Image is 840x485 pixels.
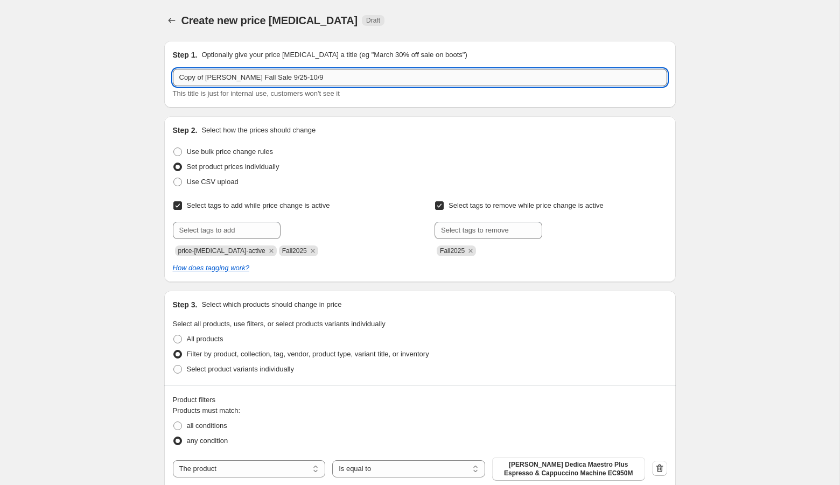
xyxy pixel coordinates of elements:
[178,247,265,255] span: price-change-job-active
[187,365,294,373] span: Select product variants individually
[201,299,341,310] p: Select which products should change in price
[282,247,307,255] span: Fall2025
[187,201,330,209] span: Select tags to add while price change is active
[173,125,198,136] h2: Step 2.
[187,335,223,343] span: All products
[366,16,380,25] span: Draft
[201,125,316,136] p: Select how the prices should change
[435,222,542,239] input: Select tags to remove
[466,246,475,256] button: Remove Fall2025
[187,350,429,358] span: Filter by product, collection, tag, vendor, product type, variant title, or inventory
[308,246,318,256] button: Remove Fall2025
[173,299,198,310] h2: Step 3.
[187,421,227,430] span: all conditions
[173,406,241,414] span: Products must match:
[164,13,179,28] button: Price change jobs
[492,457,645,481] button: De'Longhi Dedica Maestro Plus Espresso & Cappuccino Machine EC950M
[187,437,228,445] span: any condition
[440,247,465,255] span: Fall2025
[173,50,198,60] h2: Step 1.
[267,246,276,256] button: Remove price-change-job-active
[173,222,281,239] input: Select tags to add
[187,163,279,171] span: Set product prices individually
[173,89,340,97] span: This title is just for internal use, customers won't see it
[187,178,239,186] span: Use CSV upload
[173,69,667,86] input: 30% off holiday sale
[173,395,667,405] div: Product filters
[201,50,467,60] p: Optionally give your price [MEDICAL_DATA] a title (eg "March 30% off sale on boots")
[449,201,604,209] span: Select tags to remove while price change is active
[173,320,386,328] span: Select all products, use filters, or select products variants individually
[181,15,358,26] span: Create new price [MEDICAL_DATA]
[173,264,249,272] a: How does tagging work?
[187,147,273,156] span: Use bulk price change rules
[499,460,639,477] span: [PERSON_NAME] Dedica Maestro Plus Espresso & Cappuccino Machine EC950M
